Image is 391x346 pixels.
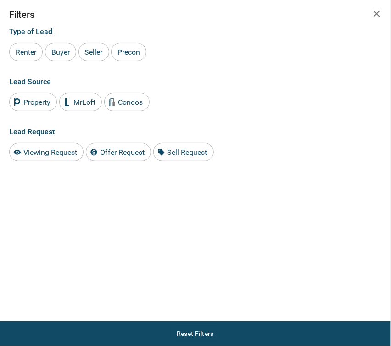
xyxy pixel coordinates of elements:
[12,48,39,57] span: Renter
[9,127,55,136] span: Lead Request
[104,93,150,111] div: Condos
[82,48,106,57] span: Seller
[97,148,148,157] span: Offer Request
[20,148,80,157] span: Viewing Request
[9,9,381,20] h2: Filters
[111,43,146,61] div: Precon
[20,98,54,107] span: Property
[78,43,109,61] div: Seller
[171,326,220,341] button: Reset Filters
[9,143,84,161] div: Viewing Request
[9,27,52,36] span: Type of Lead
[70,98,99,107] span: MrLoft
[48,48,73,57] span: Buyer
[59,93,102,111] div: MrLoft
[9,93,57,111] div: Property
[114,48,143,57] span: Precon
[9,77,51,86] span: Lead Source
[45,43,76,61] div: Buyer
[9,43,43,61] div: Renter
[164,148,211,157] span: Sell Request
[115,98,146,107] span: Condos
[86,143,151,161] div: Offer Request
[153,143,214,161] div: Sell Request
